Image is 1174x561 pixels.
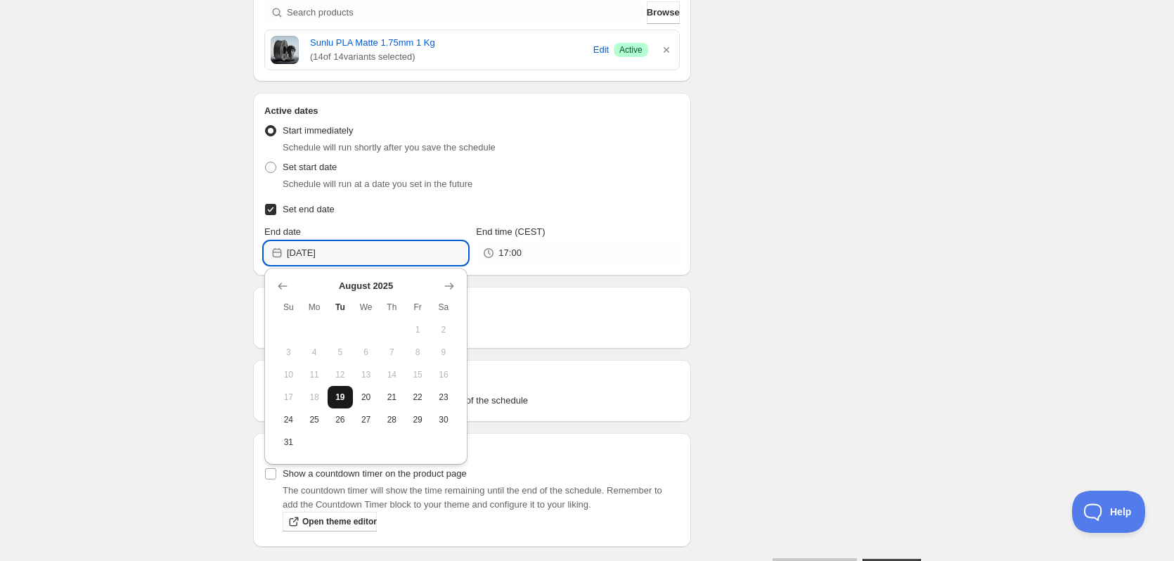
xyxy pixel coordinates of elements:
[405,296,431,318] th: Friday
[437,302,451,313] span: Sa
[281,414,296,425] span: 24
[431,408,457,431] button: Saturday August 30 2025
[302,296,328,318] th: Monday
[281,302,296,313] span: Su
[385,414,399,425] span: 28
[328,408,354,431] button: Tuesday August 26 2025
[411,369,425,380] span: 15
[359,392,373,403] span: 20
[411,324,425,335] span: 1
[405,363,431,386] button: Friday August 15 2025
[437,347,451,358] span: 9
[302,341,328,363] button: Monday August 4 2025
[328,341,354,363] button: Tuesday August 5 2025
[359,369,373,380] span: 13
[385,302,399,313] span: Th
[385,347,399,358] span: 7
[385,369,399,380] span: 14
[283,204,335,214] span: Set end date
[437,369,451,380] span: 16
[287,1,644,24] input: Search products
[276,341,302,363] button: Sunday August 3 2025
[333,347,348,358] span: 5
[283,512,377,531] a: Open theme editor
[619,44,643,56] span: Active
[431,386,457,408] button: Saturday August 23 2025
[264,444,680,458] h2: Countdown timer
[431,296,457,318] th: Saturday
[353,386,379,408] button: Wednesday August 20 2025
[333,414,348,425] span: 26
[353,341,379,363] button: Wednesday August 6 2025
[1072,491,1146,533] iframe: Toggle Customer Support
[431,318,457,341] button: Saturday August 2 2025
[283,162,337,172] span: Set start date
[405,318,431,341] button: Friday August 1 2025
[276,296,302,318] th: Sunday
[411,302,425,313] span: Fr
[276,386,302,408] button: Sunday August 17 2025
[333,302,348,313] span: Tu
[431,363,457,386] button: Saturday August 16 2025
[379,386,405,408] button: Thursday August 21 2025
[431,341,457,363] button: Saturday August 9 2025
[310,36,588,50] a: Sunlu PLA Matte 1.75mm 1 Kg
[302,363,328,386] button: Monday August 11 2025
[379,341,405,363] button: Thursday August 7 2025
[333,369,348,380] span: 12
[276,431,302,453] button: Sunday August 31 2025
[307,392,322,403] span: 18
[476,226,545,237] span: End time (CEST)
[276,363,302,386] button: Sunday August 10 2025
[281,392,296,403] span: 17
[273,276,292,296] button: Show previous month, July 2025
[264,104,680,118] h2: Active dates
[353,408,379,431] button: Wednesday August 27 2025
[310,50,588,64] span: ( 14 of 14 variants selected)
[405,386,431,408] button: Friday August 22 2025
[439,276,459,296] button: Show next month, September 2025
[411,392,425,403] span: 22
[283,179,472,189] span: Schedule will run at a date you set in the future
[307,414,322,425] span: 25
[307,369,322,380] span: 11
[328,296,354,318] th: Tuesday
[437,392,451,403] span: 23
[647,1,680,24] button: Browse
[647,6,680,20] span: Browse
[264,226,301,237] span: End date
[405,341,431,363] button: Friday August 8 2025
[302,386,328,408] button: Monday August 18 2025
[437,324,451,335] span: 2
[283,484,680,512] p: The countdown timer will show the time remaining until the end of the schedule. Remember to add t...
[302,516,377,527] span: Open theme editor
[276,408,302,431] button: Sunday August 24 2025
[307,347,322,358] span: 4
[379,408,405,431] button: Thursday August 28 2025
[333,392,348,403] span: 19
[283,142,496,153] span: Schedule will run shortly after you save the schedule
[405,408,431,431] button: Friday August 29 2025
[281,437,296,448] span: 31
[411,414,425,425] span: 29
[328,363,354,386] button: Tuesday August 12 2025
[283,468,467,479] span: Show a countdown timer on the product page
[593,43,609,57] span: Edit
[591,39,611,61] button: Edit
[359,302,373,313] span: We
[264,371,680,385] h2: Tags
[302,408,328,431] button: Monday August 25 2025
[307,302,322,313] span: Mo
[281,347,296,358] span: 3
[437,414,451,425] span: 30
[385,392,399,403] span: 21
[379,296,405,318] th: Thursday
[353,363,379,386] button: Wednesday August 13 2025
[379,363,405,386] button: Thursday August 14 2025
[264,298,680,312] h2: Repeating
[328,386,354,408] button: Today Tuesday August 19 2025
[359,347,373,358] span: 6
[353,296,379,318] th: Wednesday
[281,369,296,380] span: 10
[411,347,425,358] span: 8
